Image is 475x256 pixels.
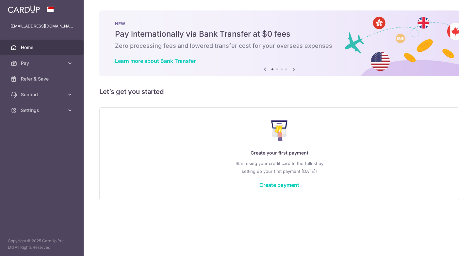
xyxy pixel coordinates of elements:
[115,21,444,26] p: NEW
[113,149,446,157] p: Create your first payment
[433,236,468,253] iframe: Opens a widget where you can find more information
[10,23,73,29] p: [EMAIL_ADDRESS][DOMAIN_NAME]
[115,42,444,50] h6: Zero processing fees and lowered transfer cost for your overseas expenses
[271,120,288,141] img: Make Payment
[21,44,64,51] span: Home
[115,29,444,39] h5: Pay internationally via Bank Transfer at $0 fees
[21,60,64,66] span: Pay
[21,76,64,82] span: Refer & Save
[21,91,64,98] span: Support
[113,159,446,175] p: Start using your credit card to the fullest by setting up your first payment [DATE]!
[8,5,40,13] img: CardUp
[115,58,196,64] a: Learn more about Bank Transfer
[99,86,459,97] h5: Let’s get you started
[99,10,459,76] img: Bank transfer banner
[259,182,299,188] a: Create payment
[21,107,64,114] span: Settings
